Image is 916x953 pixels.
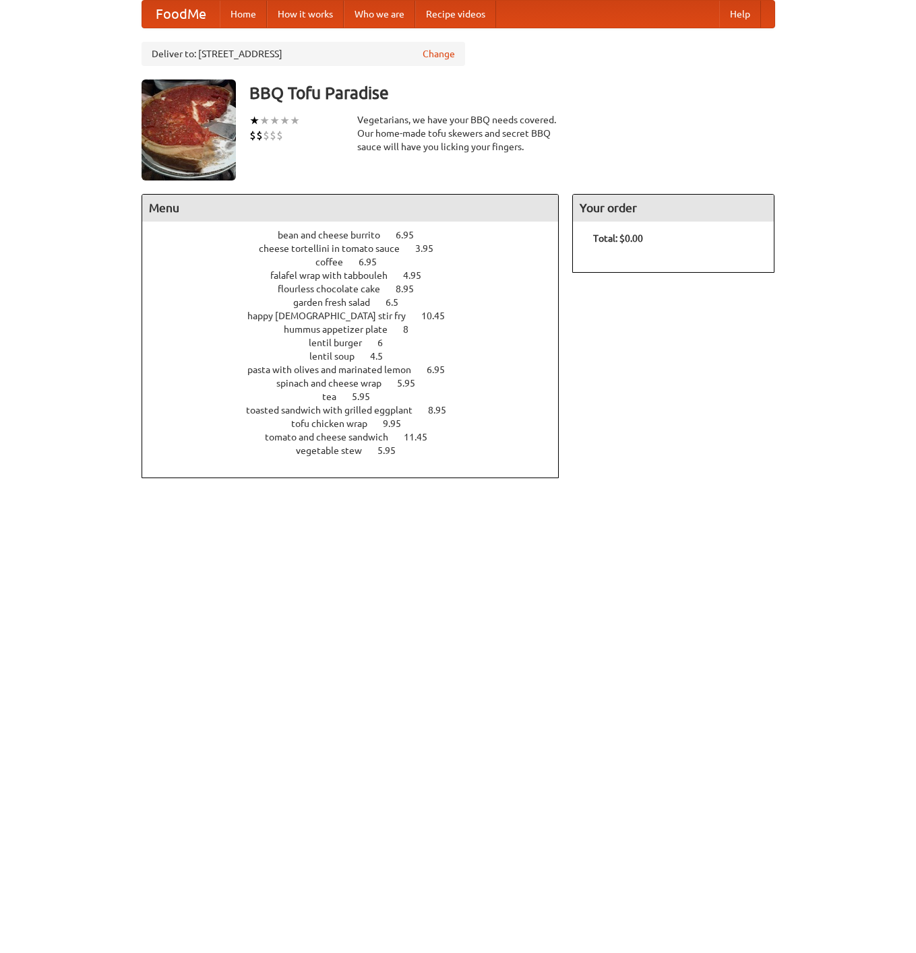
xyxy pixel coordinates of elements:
[309,351,408,362] a: lentil soup 4.5
[278,284,439,294] a: flourless chocolate cake 8.95
[142,79,236,180] img: angular.jpg
[249,128,256,143] li: $
[270,270,401,281] span: falafel wrap with tabbouleh
[404,432,441,442] span: 11.45
[246,405,471,416] a: toasted sandwich with grilled eggplant 8.95
[315,257,357,267] span: coffee
[377,445,409,456] span: 5.95
[259,243,458,254] a: cheese tortellini in tomato sauce 3.95
[265,432,452,442] a: tomato and cheese sandwich 11.45
[428,405,460,416] span: 8.95
[278,230,394,240] span: bean and cheese burrito
[278,284,394,294] span: flourless chocolate cake
[293,297,423,308] a: garden fresh salad 6.5
[246,405,426,416] span: toasted sandwich with grilled eggplant
[427,364,458,375] span: 6.95
[396,230,427,240] span: 6.95
[296,445,375,456] span: vegetable stew
[322,391,395,402] a: tea 5.95
[415,243,447,254] span: 3.95
[142,195,559,222] h4: Menu
[220,1,267,28] a: Home
[322,391,350,402] span: tea
[256,128,263,143] li: $
[397,378,429,389] span: 5.95
[291,418,381,429] span: tofu chicken wrap
[421,310,458,321] span: 10.45
[270,113,280,128] li: ★
[247,310,470,321] a: happy [DEMOGRAPHIC_DATA] stir fry 10.45
[309,351,368,362] span: lentil soup
[265,432,402,442] span: tomato and cheese sandwich
[291,418,426,429] a: tofu chicken wrap 9.95
[284,324,401,335] span: hummus appetizer plate
[142,1,220,28] a: FoodMe
[290,113,300,128] li: ★
[370,351,396,362] span: 4.5
[276,378,440,389] a: spinach and cheese wrap 5.95
[573,195,774,222] h4: Your order
[396,284,427,294] span: 8.95
[270,270,446,281] a: falafel wrap with tabbouleh 4.95
[357,113,559,154] div: Vegetarians, we have your BBQ needs covered. Our home-made tofu skewers and secret BBQ sauce will...
[247,310,419,321] span: happy [DEMOGRAPHIC_DATA] stir fry
[344,1,415,28] a: Who we are
[247,364,470,375] a: pasta with olives and marinated lemon 6.95
[278,230,439,240] a: bean and cheese burrito 6.95
[276,128,283,143] li: $
[263,128,270,143] li: $
[280,113,290,128] li: ★
[719,1,761,28] a: Help
[423,47,455,61] a: Change
[359,257,390,267] span: 6.95
[249,79,775,106] h3: BBQ Tofu Paradise
[247,364,425,375] span: pasta with olives and marinated lemon
[259,243,413,254] span: cheese tortellini in tomato sauce
[415,1,496,28] a: Recipe videos
[315,257,402,267] a: coffee 6.95
[403,324,422,335] span: 8
[270,128,276,143] li: $
[352,391,384,402] span: 5.95
[309,337,375,348] span: lentil burger
[403,270,435,281] span: 4.95
[249,113,259,128] li: ★
[383,418,415,429] span: 9.95
[296,445,421,456] a: vegetable stew 5.95
[276,378,395,389] span: spinach and cheese wrap
[386,297,412,308] span: 6.5
[142,42,465,66] div: Deliver to: [STREET_ADDRESS]
[259,113,270,128] li: ★
[377,337,396,348] span: 6
[267,1,344,28] a: How it works
[284,324,433,335] a: hummus appetizer plate 8
[309,337,408,348] a: lentil burger 6
[293,297,384,308] span: garden fresh salad
[593,233,643,244] b: Total: $0.00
